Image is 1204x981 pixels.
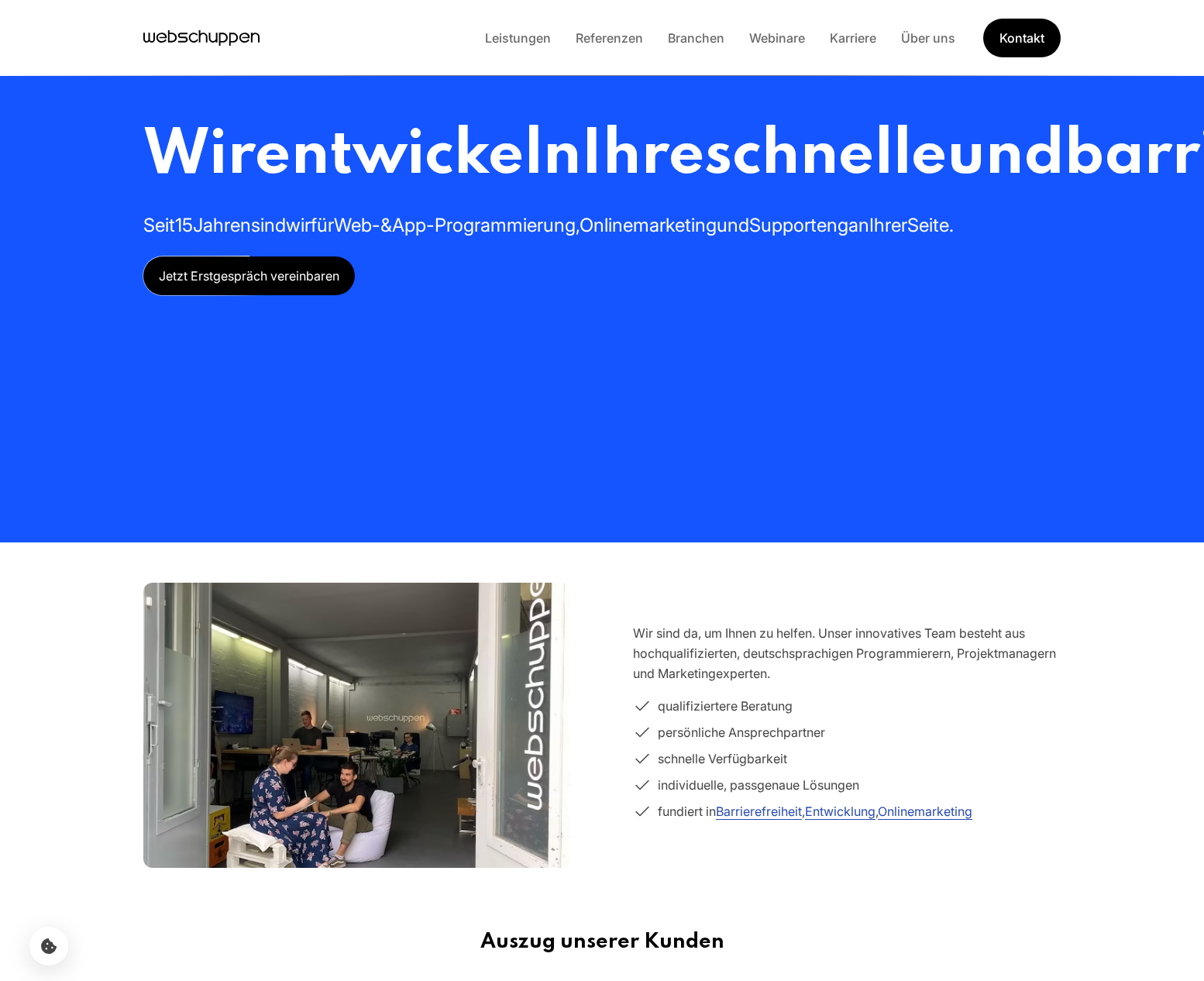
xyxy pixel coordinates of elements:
img: Team im webschuppen-Büro in Hamburg [143,542,571,910]
span: sind [251,214,286,236]
button: Cookie-Einstellungen öffnen [29,927,68,966]
a: Webinare [737,30,817,46]
span: Jahren [193,214,251,236]
span: Ihre [581,125,704,188]
a: Barrierefreiheit [716,804,802,819]
a: Branchen [655,30,737,46]
span: eng [817,214,848,236]
a: Leistungen [473,30,563,46]
a: Jetzt Erstgespräch vereinbaren [143,256,355,295]
span: und [717,214,749,236]
a: Über uns [889,30,968,46]
span: Ihrer [869,214,907,236]
span: und [947,125,1064,188]
a: Entwicklung [805,804,875,819]
span: Web- [334,214,380,236]
p: Wir sind da, um Ihnen zu helfen. Unser innovatives Team besteht aus hochqualifizierten, deutschsp... [633,623,1061,683]
span: fundiert in , , [658,801,972,821]
span: für [311,214,334,236]
span: Onlinemarketing [580,214,717,236]
span: an [848,214,869,236]
span: & [380,214,392,236]
span: Seit [143,214,175,236]
span: Support [749,214,817,236]
span: Wir [143,125,255,188]
a: Hauptseite besuchen [143,26,260,50]
span: individuelle, passgenaue Lösungen [658,775,859,795]
a: Karriere [817,30,889,46]
span: schnelle Verfügbarkeit [658,749,787,769]
span: schnelle [704,125,947,188]
span: wir [286,214,311,236]
span: entwickeln [255,125,581,188]
span: App-Programmierung, [392,214,580,236]
a: Onlinemarketing [878,804,972,819]
h3: Auszug unserer Kunden [84,930,1120,955]
a: Get Started [983,19,1061,57]
span: qualifiziertere Beratung [658,696,793,716]
a: Referenzen [563,30,655,46]
span: 15 [175,214,193,236]
span: Seite. [907,214,954,236]
span: persönliche Ansprechpartner [658,722,825,742]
